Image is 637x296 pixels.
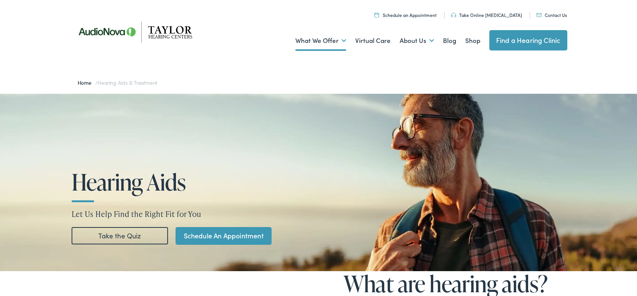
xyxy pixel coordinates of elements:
p: Let Us Help Find the Right Fit for You [72,208,565,220]
a: Virtual Care [355,27,391,55]
a: Blog [443,27,456,55]
img: utility icon [536,13,542,17]
a: Shop [465,27,480,55]
a: Schedule an Appointment [374,12,437,18]
h1: Hearing Aids [72,169,301,194]
span: Hearing Aids & Treatment [98,79,157,86]
a: Find a Hearing Clinic [489,30,567,50]
a: About Us [400,27,434,55]
span: / [78,79,157,86]
a: Contact Us [536,12,567,18]
a: Schedule An Appointment [176,227,272,245]
a: Take the Quiz [72,227,168,244]
a: What We Offer [295,27,346,55]
img: utility icon [451,13,456,17]
a: Take Online [MEDICAL_DATA] [451,12,522,18]
img: utility icon [374,12,379,17]
a: Home [78,79,95,86]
